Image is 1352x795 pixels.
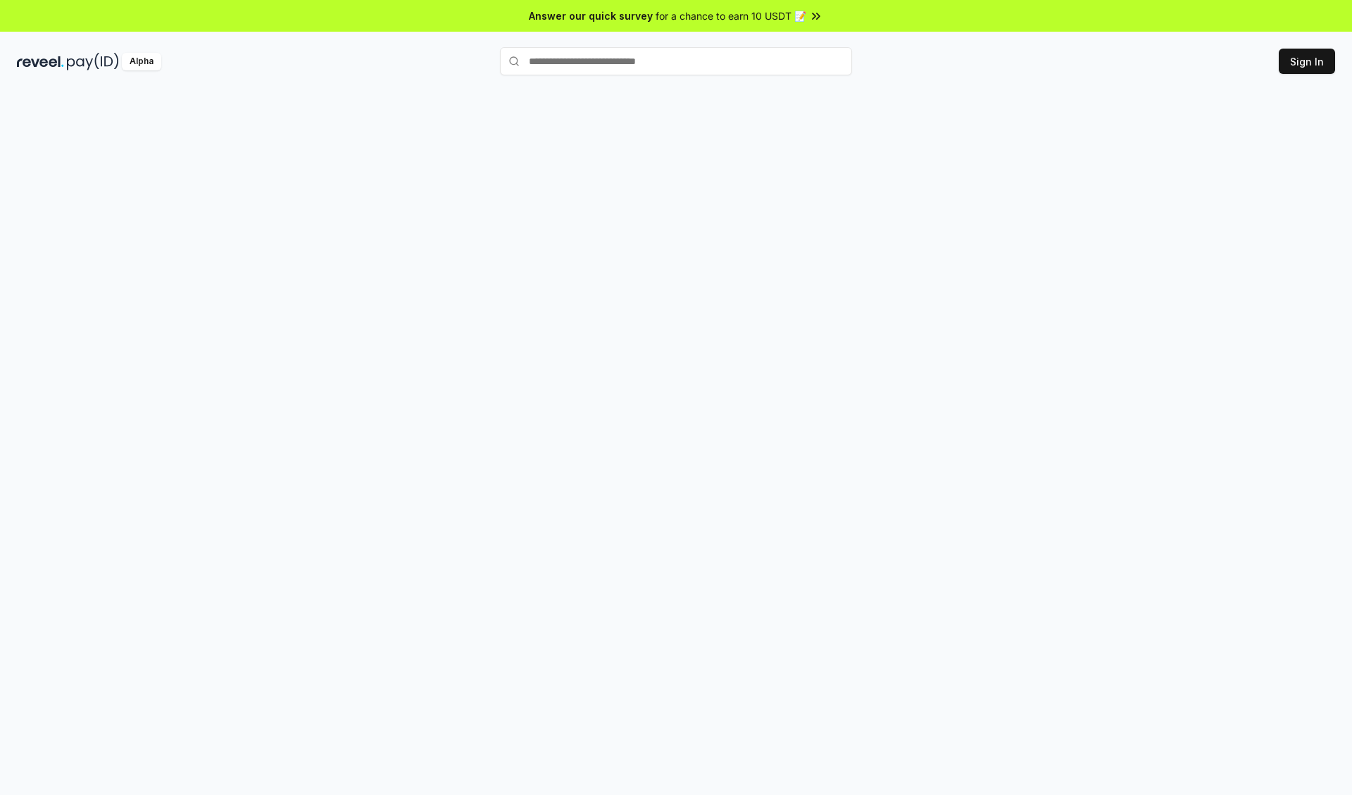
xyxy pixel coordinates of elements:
img: pay_id [67,53,119,70]
img: reveel_dark [17,53,64,70]
span: for a chance to earn 10 USDT 📝 [656,8,806,23]
button: Sign In [1279,49,1335,74]
div: Alpha [122,53,161,70]
span: Answer our quick survey [529,8,653,23]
